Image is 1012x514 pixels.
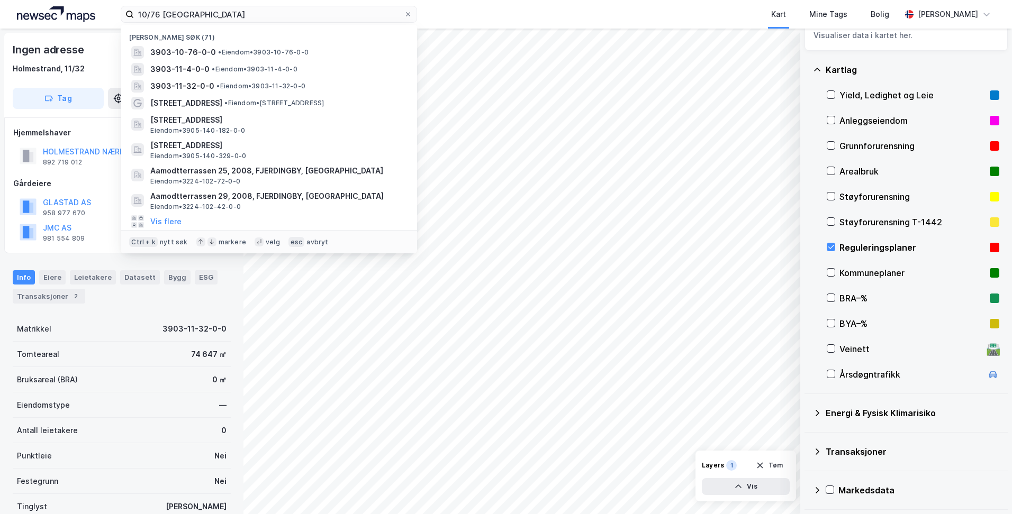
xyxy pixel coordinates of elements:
div: — [219,399,227,411]
div: Anleggseiendom [839,114,986,127]
div: Tomteareal [17,348,59,361]
span: Eiendom • 3903-10-76-0-0 [218,48,309,57]
span: Eiendom • 3903-11-32-0-0 [216,82,305,90]
div: Leietakere [70,270,116,284]
div: Info [13,270,35,284]
div: Nei [214,449,227,462]
span: • [218,48,221,56]
div: Arealbruk [839,165,986,178]
div: Holmestrand, 11/32 [13,62,85,75]
span: 3903-11-4-0-0 [150,63,210,76]
span: • [224,99,228,107]
div: Transaksjoner [13,289,85,304]
div: Yield, Ledighet og Leie [839,89,986,102]
div: Kart [771,8,786,21]
div: Hjemmelshaver [13,126,230,139]
div: ESG [195,270,218,284]
button: Vis flere [150,215,182,228]
div: Matrikkel [17,323,51,335]
div: Støyforurensning T-1442 [839,216,986,228]
span: [STREET_ADDRESS] [150,139,404,152]
div: 74 647 ㎡ [191,348,227,361]
div: Gårdeiere [13,177,230,190]
span: Eiendom • [STREET_ADDRESS] [224,99,324,107]
div: Energi & Fysisk Klimarisiko [826,407,999,419]
div: Bygg [164,270,191,284]
div: Nei [214,475,227,488]
span: Aamodtterrassen 29, 2008, FJERDINGBY, [GEOGRAPHIC_DATA] [150,190,404,203]
div: 3903-11-32-0-0 [162,323,227,335]
iframe: Chat Widget [959,463,1012,514]
div: Visualiser data i kartet her. [814,29,999,42]
div: avbryt [306,238,328,246]
span: • [212,65,215,73]
div: Antall leietakere [17,424,78,437]
img: logo.a4113a55bc3d86da70a041830d287a7e.svg [17,6,95,22]
span: Eiendom • 3224-102-72-0-0 [150,177,240,186]
div: BRA–% [839,292,986,305]
div: Kontrollprogram for chat [959,463,1012,514]
div: 🛣️ [986,342,1000,356]
div: Mine Tags [809,8,847,21]
div: 2 [70,291,81,301]
div: Årsdøgntrafikk [839,368,982,381]
div: 0 [221,424,227,437]
div: [PERSON_NAME] [166,500,227,513]
span: [STREET_ADDRESS] [150,97,222,109]
div: Støyforurensning [839,190,986,203]
button: Vis [702,478,790,495]
div: 0 ㎡ [212,373,227,386]
div: [PERSON_NAME] [918,8,978,21]
div: markere [219,238,246,246]
span: Aamodtterrassen 25, 2008, FJERDINGBY, [GEOGRAPHIC_DATA] [150,164,404,177]
div: Veinett [839,343,982,355]
div: Grunnforurensning [839,140,986,152]
div: BYA–% [839,317,986,330]
div: 958 977 670 [43,209,85,217]
span: Eiendom • 3903-11-4-0-0 [212,65,297,74]
div: Reguleringsplaner [839,241,986,254]
span: [STREET_ADDRESS] [150,114,404,126]
button: Tøm [749,457,790,474]
div: Ingen adresse [13,41,86,58]
div: Kommuneplaner [839,267,986,279]
div: Datasett [120,270,160,284]
div: Bolig [871,8,889,21]
button: Tag [13,88,104,109]
div: Punktleie [17,449,52,462]
div: 981 554 809 [43,234,85,243]
div: Markedsdata [838,484,999,497]
span: 3903-10-76-0-0 [150,46,216,59]
span: Eiendom • 3905-140-182-0-0 [150,126,245,135]
div: Tinglyst [17,500,47,513]
div: nytt søk [160,238,188,246]
div: esc [288,237,305,247]
div: Eiere [39,270,66,284]
span: Eiendom • 3905-140-329-0-0 [150,152,246,160]
div: velg [266,238,280,246]
div: Eiendomstype [17,399,70,411]
div: Bruksareal (BRA) [17,373,78,386]
div: Festegrunn [17,475,58,488]
div: Transaksjoner [826,445,999,458]
div: Layers [702,461,724,470]
span: • [216,82,220,90]
div: Ctrl + k [129,237,158,247]
div: 1 [726,460,737,471]
span: 3903-11-32-0-0 [150,80,214,93]
input: Søk på adresse, matrikkel, gårdeiere, leietakere eller personer [134,6,404,22]
div: [PERSON_NAME] søk (71) [121,25,417,44]
div: 892 719 012 [43,158,82,167]
span: Eiendom • 3224-102-42-0-0 [150,203,241,211]
div: Kartlag [826,63,999,76]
